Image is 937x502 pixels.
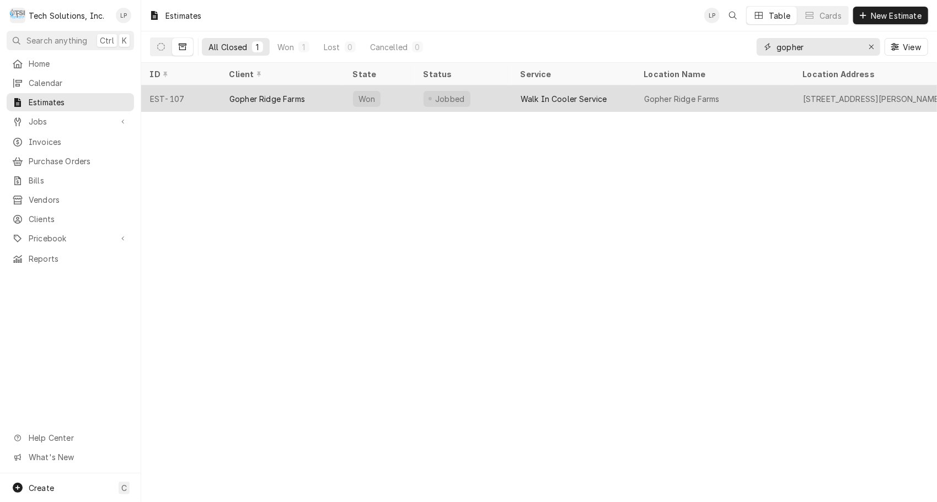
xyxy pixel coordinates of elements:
div: Won [357,93,376,105]
span: C [121,482,127,494]
a: Bills [7,171,134,190]
div: Cancelled [370,41,408,53]
button: Open search [724,7,742,24]
a: Vendors [7,191,134,209]
span: Estimates [29,96,128,108]
span: Vendors [29,194,128,206]
span: Search anything [26,35,87,46]
span: Jobs [29,116,112,127]
div: All Closed [208,41,248,53]
a: Estimates [7,93,134,111]
span: Calendar [29,77,128,89]
div: Tech Solutions, Inc.'s Avatar [10,8,25,23]
a: Calendar [7,74,134,92]
button: New Estimate [853,7,928,24]
a: Purchase Orders [7,152,134,170]
span: Pricebook [29,233,112,244]
span: Purchase Orders [29,155,128,167]
div: Jobbed [433,93,466,105]
div: 0 [347,41,354,53]
a: Go to Pricebook [7,229,134,247]
button: Erase input [863,38,880,56]
span: View [901,41,923,53]
div: Lisa Paschal's Avatar [116,8,131,23]
span: What's New [29,451,127,463]
div: Service [521,68,624,80]
a: Clients [7,210,134,228]
button: View [885,38,928,56]
a: Go to Jobs [7,112,134,131]
div: T [10,8,25,23]
div: Cards [820,10,842,21]
div: Status [424,68,501,80]
div: Lost [324,41,340,53]
div: LP [704,8,720,23]
div: Tech Solutions, Inc. [29,10,104,21]
span: Help Center [29,432,127,444]
span: Reports [29,253,128,265]
div: Lisa Paschal's Avatar [704,8,720,23]
div: EST-107 [141,85,221,112]
a: Go to Help Center [7,429,134,447]
div: Gopher Ridge Farms [644,93,720,105]
div: Won [277,41,294,53]
a: Home [7,55,134,73]
span: K [122,35,127,46]
a: Go to What's New [7,448,134,466]
div: Table [769,10,790,21]
input: Keyword search [777,38,859,56]
div: ID [150,68,210,80]
span: Bills [29,175,128,186]
a: Invoices [7,133,134,151]
div: Walk In Cooler Service [521,93,607,105]
span: Invoices [29,136,128,148]
span: Ctrl [100,35,114,46]
div: Gopher Ridge Farms [229,93,305,105]
div: Location Name [644,68,783,80]
div: LP [116,8,131,23]
div: 0 [414,41,421,53]
span: Clients [29,213,128,225]
div: State [353,68,406,80]
span: Create [29,483,54,493]
span: New Estimate [869,10,924,21]
a: Reports [7,250,134,268]
span: Home [29,58,128,69]
div: Client [229,68,333,80]
div: 1 [301,41,307,53]
div: 1 [254,41,261,53]
button: Search anythingCtrlK [7,31,134,50]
